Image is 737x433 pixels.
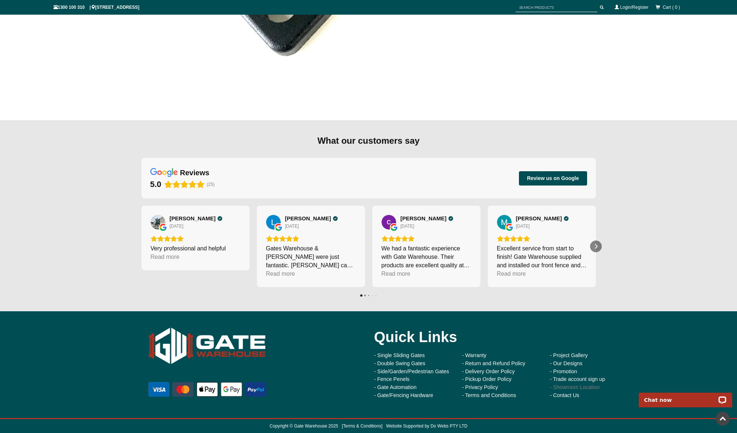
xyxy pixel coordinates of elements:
[343,423,381,429] a: Terms & Conditions
[550,376,605,382] a: - Trade account sign up
[516,3,597,12] input: SEARCH PRODUCTS
[151,235,240,242] div: Rating: 5.0 out of 5
[401,215,447,222] span: [PERSON_NAME]
[634,384,737,407] iframe: LiveChat chat widget
[620,5,648,10] a: Login/Register
[462,360,526,366] a: - Return and Refund Policy
[382,215,396,230] a: View on Google
[285,215,338,222] a: Review by Louise Veenstra
[180,168,209,177] div: reviews
[462,352,487,358] a: - Warranty
[374,376,410,382] a: - Fence Penels
[54,5,140,10] span: 1300 100 310 | [STREET_ADDRESS]
[516,215,569,222] a: Review by Meng Feng
[285,215,331,222] span: [PERSON_NAME]
[374,360,425,366] a: - Double Swing Gates
[147,381,268,398] img: payment options
[382,235,471,242] div: Rating: 5.0 out of 5
[285,223,299,229] div: [DATE]
[151,253,180,261] div: Read more
[564,216,569,221] div: Verified Customer
[217,216,222,221] div: Verified Customer
[550,368,577,374] a: - Promotion
[141,135,596,147] div: What our customers say
[401,215,454,222] a: Review by chen buqi
[170,215,223,222] a: Review by George XING
[516,215,562,222] span: [PERSON_NAME]
[382,244,471,269] div: We had a fantastic experience with Gate Warehouse. Their products are excellent quality at very r...
[550,384,600,390] a: - Showroom Location
[150,179,162,190] div: 5.0
[550,352,588,358] a: - Project Gallery
[550,392,579,398] a: - Contact Us
[266,215,281,230] a: View on Google
[266,244,356,269] div: Gates Warehouse & [PERSON_NAME] were just fantastic. [PERSON_NAME] came to quote the same day tha...
[590,241,602,252] div: Next
[333,216,338,221] div: Verified Customer
[462,392,516,398] a: - Terms and Conditions
[374,322,627,352] div: Quick Links
[266,215,281,230] img: Louise Veenstra
[151,215,165,230] img: George XING
[462,376,512,382] a: - Pickup Order Policy
[527,175,579,181] span: Review us on Google
[170,215,216,222] span: [PERSON_NAME]
[136,241,147,252] div: Previous
[497,269,526,278] div: Read more
[151,215,165,230] a: View on Google
[448,216,453,221] div: Verified Customer
[141,206,596,287] div: Carousel
[150,179,205,190] div: Rating: 5.0 out of 5
[382,215,396,230] img: chen buqi
[497,235,587,242] div: Rating: 5.0 out of 5
[266,235,356,242] div: Rating: 5.0 out of 5
[374,352,425,358] a: - Single Sliding Gates
[374,392,434,398] a: - Gate/Fencing Hardware
[663,5,680,10] span: Cart ( 0 )
[374,368,449,374] a: - Side/Garden/Pedestrian Gates
[170,223,184,229] div: [DATE]
[266,269,295,278] div: Read more
[497,215,512,230] a: View on Google
[519,171,587,185] button: Review us on Google
[401,223,414,229] div: [DATE]
[497,215,512,230] img: Meng Feng
[386,423,468,429] a: Website Supported by Do Webs PTY LTD
[497,244,587,269] div: Excellent service from start to finish! Gate Warehouse supplied and installed our front fence and...
[207,182,214,187] span: (25)
[462,368,515,374] a: - Delivery Order Policy
[550,360,583,366] a: - Our Designs
[382,269,410,278] div: Read more
[374,384,417,390] a: - Gate Automation
[338,423,383,429] span: [ ]
[151,244,240,253] div: Very professional and helpful
[516,223,530,229] div: [DATE]
[147,322,268,370] img: Gate Warehouse
[462,384,498,390] a: - Privacy Policy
